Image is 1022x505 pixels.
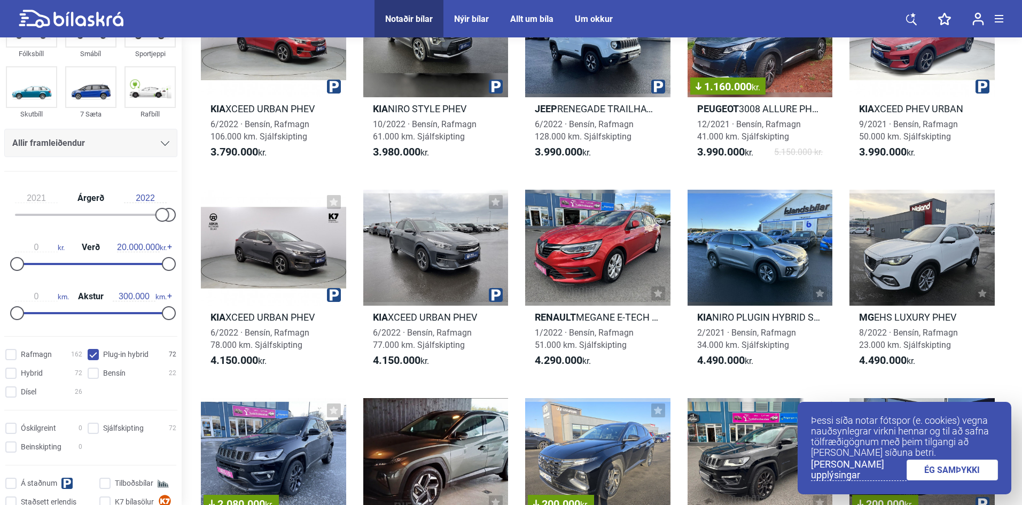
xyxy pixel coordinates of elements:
span: 12/2021 · Bensín, Rafmagn 41.000 km. Sjálfskipting [697,119,801,142]
span: 72 [169,423,176,434]
b: 3.990.000 [535,145,582,158]
span: Hybrid [21,368,43,379]
span: 1/2022 · Bensín, Rafmagn 51.000 km. Sjálfskipting [535,328,634,350]
div: Um okkur [575,14,613,24]
span: km. [15,292,69,301]
img: parking.png [651,80,665,94]
span: 2/2021 · Bensín, Rafmagn 34.000 km. Sjálfskipting [697,328,796,350]
span: Akstur [75,292,106,301]
a: MgEHS LUXURY PHEV8/2022 · Bensín, Rafmagn23.000 km. Sjálfskipting4.490.000kr. [849,190,995,377]
b: Kia [210,103,225,114]
span: 10/2022 · Bensín, Rafmagn 61.000 km. Sjálfskipting [373,119,477,142]
span: Bensín [103,368,126,379]
span: Plug-in hybrid [103,349,149,360]
span: kr. [697,354,753,367]
b: 4.490.000 [697,354,745,367]
a: KiaXCEED URBAN PHEV6/2022 · Bensín, Rafmagn78.000 km. Sjálfskipting4.150.000kr. [201,190,346,377]
span: 6/2022 · Bensín, Rafmagn 77.000 km. Sjálfskipting [373,328,472,350]
b: Renault [535,312,576,323]
div: Sportjeppi [124,48,176,60]
div: Skutbíll [6,108,57,120]
div: Rafbíll [124,108,176,120]
span: 26 [75,386,82,398]
b: Kia [697,312,712,323]
img: parking.png [327,80,341,94]
img: parking.png [327,288,341,302]
span: 6/2022 · Bensín, Rafmagn 78.000 km. Sjálfskipting [210,328,309,350]
a: Allt um bíla [510,14,553,24]
b: Mg [859,312,874,323]
b: 4.290.000 [535,354,582,367]
span: kr. [859,354,915,367]
div: 7 Sæta [65,108,116,120]
span: kr. [117,243,167,252]
span: 0 [79,441,82,453]
b: Kia [859,103,874,114]
span: 0 [79,423,82,434]
span: 6/2022 · Bensín, Rafmagn 128.000 km. Sjálfskipting [535,119,634,142]
span: kr. [752,82,760,92]
b: 3.790.000 [210,145,258,158]
span: kr. [210,146,267,159]
div: Fólksbíll [6,48,57,60]
span: kr. [697,146,753,159]
b: Jeep [535,103,557,114]
b: 3.980.000 [373,145,420,158]
span: km. [113,292,167,301]
span: Allir framleiðendur [12,136,85,151]
h2: XCEED PHEV URBAN [849,103,995,115]
span: kr. [373,146,429,159]
span: Verð [79,243,103,252]
h2: NIRO PLUGIN HYBRID STYLE [688,311,833,323]
span: 1.160.000 [696,81,760,92]
span: 72 [169,349,176,360]
h2: EHS LUXURY PHEV [849,311,995,323]
span: 162 [71,349,82,360]
a: KiaNIRO PLUGIN HYBRID STYLE2/2021 · Bensín, Rafmagn34.000 km. Sjálfskipting4.490.000kr. [688,190,833,377]
h2: RENEGADE TRAILHAWK PHEV [525,103,670,115]
img: parking.png [976,80,989,94]
b: Peugeot [697,103,739,114]
b: Kia [373,312,388,323]
b: 4.150.000 [373,354,420,367]
span: kr. [859,146,915,159]
a: Notaðir bílar [385,14,433,24]
img: parking.png [489,80,503,94]
a: ÉG SAMÞYKKI [907,460,998,480]
p: Þessi síða notar fótspor (e. cookies) vegna nauðsynlegrar virkni hennar og til að safna tölfræðig... [811,415,998,458]
span: Tilboðsbílar [115,478,153,489]
span: 9/2021 · Bensín, Rafmagn 50.000 km. Sjálfskipting [859,119,958,142]
a: [PERSON_NAME] upplýsingar [811,459,907,481]
a: RenaultMEGANE E-TECH PLUG-IN HYB1/2022 · Bensín, Rafmagn51.000 km. Sjálfskipting4.290.000kr. [525,190,670,377]
span: Árgerð [75,194,107,203]
span: 72 [75,368,82,379]
span: 6/2022 · Bensín, Rafmagn 106.000 km. Sjálfskipting [210,119,309,142]
span: Dísel [21,386,36,398]
a: Nýir bílar [454,14,489,24]
h2: XCEED URBAN PHEV [201,103,346,115]
span: kr. [15,243,65,252]
img: parking.png [489,288,503,302]
img: user-login.svg [972,12,984,26]
b: 3.990.000 [697,145,745,158]
a: KiaXCEED URBAN PHEV6/2022 · Bensín, Rafmagn77.000 km. Sjálfskipting4.150.000kr. [363,190,509,377]
span: Rafmagn [21,349,52,360]
b: 4.490.000 [859,354,907,367]
b: 4.150.000 [210,354,258,367]
span: Beinskipting [21,441,61,453]
h2: 3008 ALLURE PHEV [688,103,833,115]
span: kr. [373,354,429,367]
h2: NIRO STYLE PHEV [363,103,509,115]
h2: MEGANE E-TECH PLUG-IN HYB [525,311,670,323]
span: Óskilgreint [21,423,56,434]
h2: XCEED URBAN PHEV [363,311,509,323]
span: kr. [535,354,591,367]
span: 8/2022 · Bensín, Rafmagn 23.000 km. Sjálfskipting [859,328,958,350]
span: 5.150.000 kr. [774,146,823,159]
h2: XCEED URBAN PHEV [201,311,346,323]
span: Sjálfskipting [103,423,144,434]
b: 3.990.000 [859,145,907,158]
